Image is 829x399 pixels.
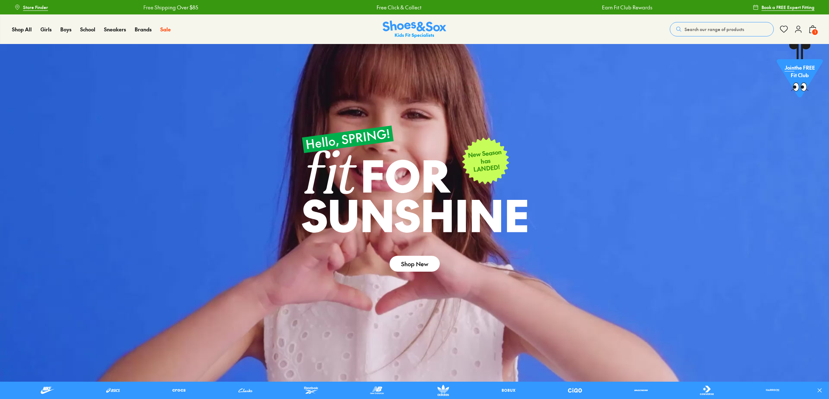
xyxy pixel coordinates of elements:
a: Girls [40,26,52,33]
span: Store Finder [23,4,48,10]
span: Join [785,64,794,71]
span: Book a FREE Expert Fitting [761,4,815,10]
a: Book a FREE Expert Fitting [753,1,815,14]
a: Shop All [12,26,32,33]
button: 1 [808,21,817,37]
a: Store Finder [14,1,48,14]
a: Free Shipping Over $85 [143,4,198,11]
a: Brands [135,26,152,33]
a: School [80,26,95,33]
p: the FREE Fit Club [777,58,823,85]
button: Search our range of products [670,22,774,36]
a: Free Click & Collect [376,4,421,11]
a: Shop New [390,256,440,272]
a: Shoes & Sox [383,21,446,38]
a: Sale [160,26,171,33]
img: SNS_Logo_Responsive.svg [383,21,446,38]
a: Jointhe FREE Fit Club [777,44,823,101]
a: Boys [60,26,71,33]
a: Earn Fit Club Rewards [601,4,652,11]
a: Sneakers [104,26,126,33]
span: Search our range of products [685,26,744,32]
span: 1 [811,28,819,36]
